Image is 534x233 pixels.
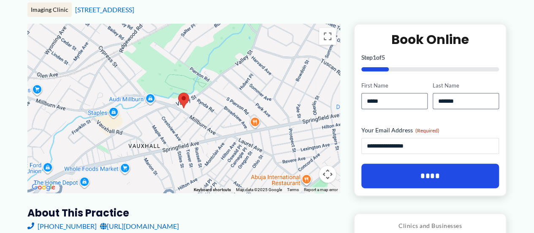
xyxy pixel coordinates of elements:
[373,54,376,61] span: 1
[304,187,338,192] a: Report a map error
[361,126,499,134] label: Your Email Address
[27,3,72,17] div: Imaging Clinic
[30,182,57,193] img: Google
[382,54,385,61] span: 5
[361,220,500,231] p: Clinics and Businesses
[27,220,97,233] a: [PHONE_NUMBER]
[319,166,336,183] button: Map camera controls
[75,5,134,14] a: [STREET_ADDRESS]
[415,127,439,134] span: (Required)
[236,187,282,192] span: Map data ©2025 Google
[194,187,231,193] button: Keyboard shortcuts
[361,82,428,90] label: First Name
[361,31,499,48] h2: Book Online
[433,82,499,90] label: Last Name
[100,220,179,233] a: [URL][DOMAIN_NAME]
[319,28,336,45] button: Toggle fullscreen view
[27,206,340,219] h3: About this practice
[361,55,499,60] p: Step of
[30,182,57,193] a: Open this area in Google Maps (opens a new window)
[287,187,299,192] a: Terms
